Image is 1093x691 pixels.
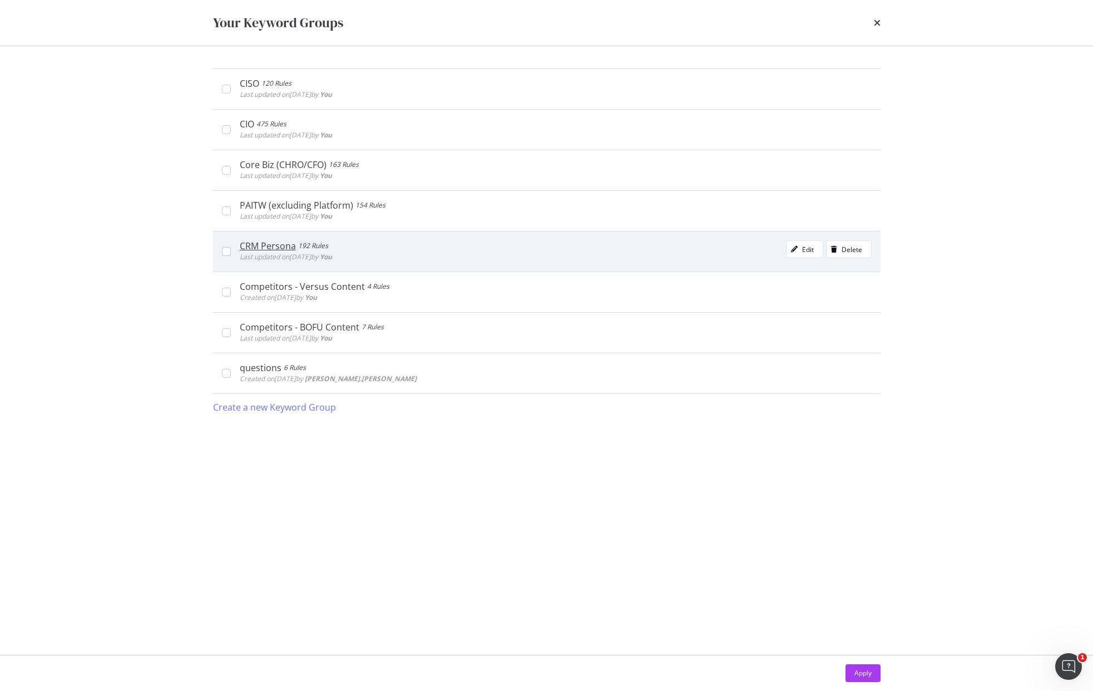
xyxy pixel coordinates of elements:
div: 6 Rules [284,362,306,373]
button: Create a new Keyword Group [213,394,336,421]
span: Last updated on [DATE] by [240,171,332,180]
span: Last updated on [DATE] by [240,130,332,140]
div: PAITW (excluding Platform) [240,200,353,211]
span: Last updated on [DATE] by [240,252,332,261]
div: 192 Rules [298,240,328,251]
button: Apply [845,664,881,682]
b: You [320,252,332,261]
iframe: Intercom live chat [1055,653,1082,680]
span: Last updated on [DATE] by [240,211,332,221]
b: You [320,130,332,140]
div: Apply [854,668,872,678]
span: Last updated on [DATE] by [240,333,332,343]
span: Created on [DATE] by [240,374,417,383]
div: CIO [240,119,254,130]
div: Edit [802,245,814,254]
div: 475 Rules [256,119,286,130]
div: Core Biz (CHRO/CFO) [240,159,327,170]
div: Competitors - Versus Content [240,281,365,292]
div: times [874,13,881,32]
div: Your Keyword Groups [213,13,343,32]
b: You [320,333,332,343]
div: 7 Rules [362,322,384,333]
span: Last updated on [DATE] by [240,90,332,99]
b: You [320,90,332,99]
b: You [320,171,332,180]
button: Edit [786,240,823,258]
b: [PERSON_NAME].[PERSON_NAME] [305,374,417,383]
div: CISO [240,78,259,89]
div: 4 Rules [367,281,389,292]
b: You [320,211,332,221]
div: 120 Rules [261,78,291,89]
button: Delete [826,240,872,258]
div: Competitors - BOFU Content [240,322,359,333]
div: CRM Persona [240,240,296,251]
div: 163 Rules [329,159,359,170]
b: You [305,293,317,302]
div: Create a new Keyword Group [213,401,336,414]
div: questions [240,362,281,373]
div: Delete [842,245,862,254]
div: 154 Rules [355,200,385,211]
span: 1 [1078,653,1087,662]
span: Created on [DATE] by [240,293,317,302]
